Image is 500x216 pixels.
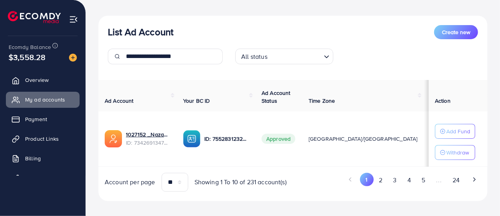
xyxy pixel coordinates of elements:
[126,139,171,147] span: ID: 7342691347926794242
[126,131,171,138] a: 1027152 _Nazaagency_005
[25,154,41,162] span: Billing
[108,26,173,38] h3: List Ad Account
[25,96,65,103] span: My ad accounts
[435,97,451,105] span: Action
[6,111,80,127] a: Payment
[240,51,269,62] span: All status
[6,92,80,107] a: My ad accounts
[105,178,155,187] span: Account per page
[388,173,402,187] button: Go to page 3
[69,15,78,24] img: menu
[309,135,418,143] span: [GEOGRAPHIC_DATA]/[GEOGRAPHIC_DATA]
[262,89,291,105] span: Ad Account Status
[467,173,481,186] button: Go to next page
[442,28,470,36] span: Create new
[270,49,321,62] input: Search for option
[446,127,470,136] p: Add Fund
[434,25,478,39] button: Create new
[416,173,430,187] button: Go to page 5
[25,174,67,182] span: Affiliate Program
[183,97,210,105] span: Your BC ID
[9,43,51,51] span: Ecomdy Balance
[435,145,475,160] button: Withdraw
[235,49,333,64] div: Search for option
[467,181,494,210] iframe: Chat
[6,131,80,147] a: Product Links
[447,173,465,187] button: Go to page 24
[105,130,122,147] img: ic-ads-acc.e4c84228.svg
[6,170,80,186] a: Affiliate Program
[402,173,416,187] button: Go to page 4
[360,173,374,186] button: Go to page 1
[195,178,287,187] span: Showing 1 To 10 of 231 account(s)
[105,97,134,105] span: Ad Account
[183,130,200,147] img: ic-ba-acc.ded83a64.svg
[6,72,80,88] a: Overview
[8,11,61,23] img: logo
[435,124,475,139] button: Add Fund
[25,115,47,123] span: Payment
[309,97,335,105] span: Time Zone
[374,173,388,187] button: Go to page 2
[69,54,77,62] img: image
[204,134,249,143] p: ID: 7552831232948338704
[25,76,49,84] span: Overview
[25,135,59,143] span: Product Links
[6,151,80,166] a: Billing
[262,134,295,144] span: Approved
[446,148,469,157] p: Withdraw
[126,131,171,147] div: <span class='underline'>1027152 _Nazaagency_005</span></br>7342691347926794242
[299,173,481,187] ul: Pagination
[9,51,45,63] span: $3,558.28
